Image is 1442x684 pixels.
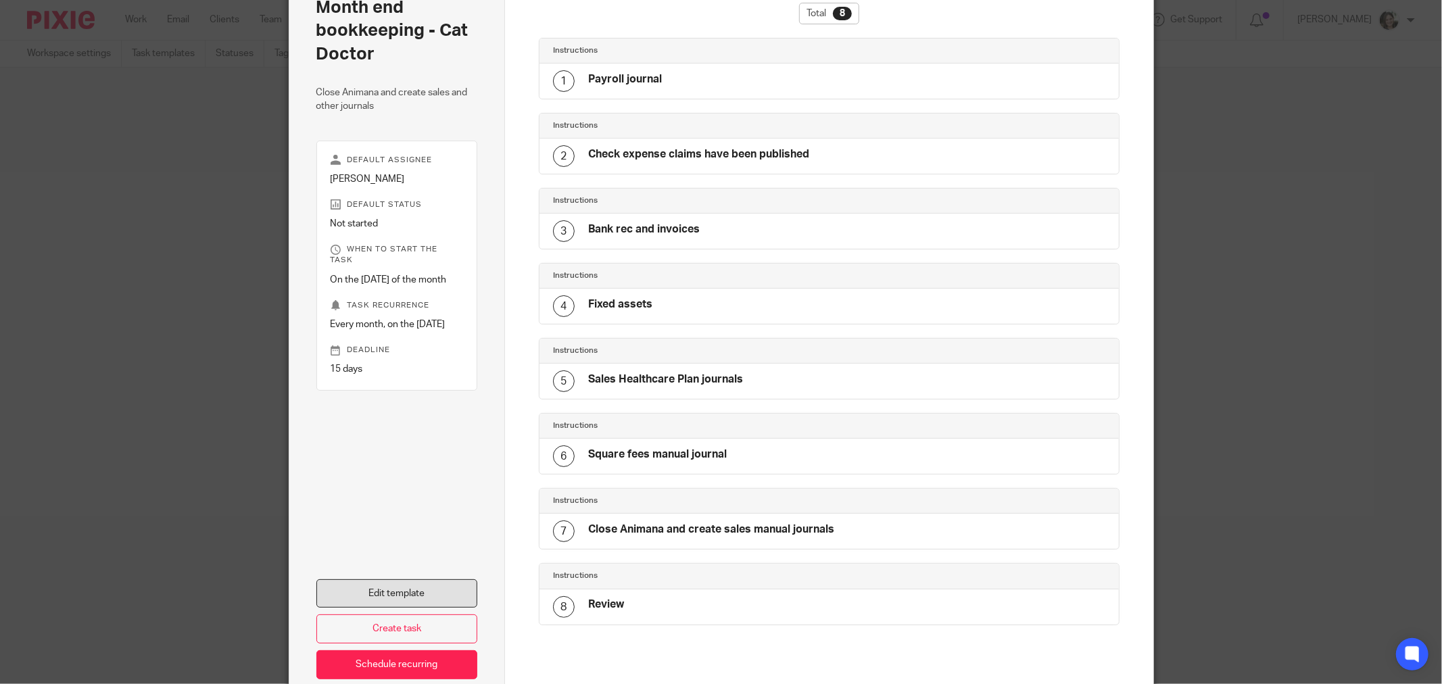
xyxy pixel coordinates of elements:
p: 15 days [331,362,464,376]
h4: Check expense claims have been published [588,147,809,162]
p: Default assignee [331,155,464,166]
div: Total [799,3,859,24]
h4: Close Animana and create sales manual journals [588,522,834,537]
h4: Bank rec and invoices [588,222,700,237]
div: 5 [553,370,575,392]
p: Every month, on the [DATE] [331,318,464,331]
p: On the [DATE] of the month [331,273,464,287]
p: Not started [331,217,464,230]
div: 3 [553,220,575,242]
a: Schedule recurring [316,650,478,679]
div: 7 [553,520,575,542]
p: [PERSON_NAME] [331,172,464,186]
p: When to start the task [331,244,464,266]
div: 8 [833,7,852,20]
a: Edit template [316,579,478,608]
h4: Instructions [553,195,829,206]
div: 1 [553,70,575,92]
h4: Instructions [553,45,829,56]
h4: Fixed assets [588,297,652,312]
div: 6 [553,445,575,467]
h4: Instructions [553,345,829,356]
p: Deadline [331,345,464,356]
h4: Sales Healthcare Plan journals [588,372,743,387]
h4: Instructions [553,495,829,506]
div: 8 [553,596,575,618]
p: Default status [331,199,464,210]
h4: Payroll journal [588,72,662,87]
h4: Square fees manual journal [588,447,727,462]
h4: Instructions [553,270,829,281]
a: Create task [316,614,478,643]
p: Close Animana and create sales and other journals [316,86,478,114]
div: 2 [553,145,575,167]
h4: Instructions [553,420,829,431]
div: 4 [553,295,575,317]
p: Task recurrence [331,300,464,311]
h4: Instructions [553,120,829,131]
h4: Instructions [553,570,829,581]
h4: Review [588,597,624,612]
